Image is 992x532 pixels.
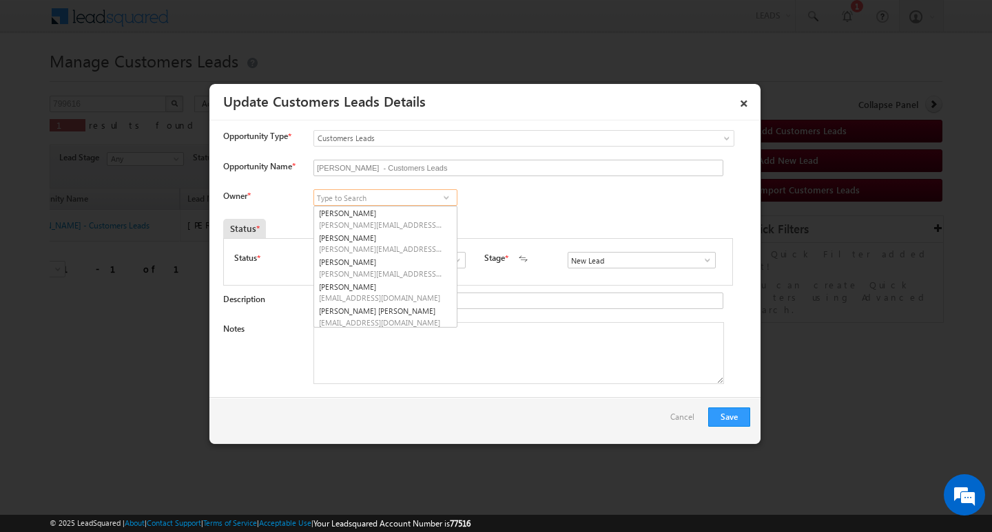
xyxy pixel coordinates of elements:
a: Acceptable Use [259,518,311,527]
button: Save [708,407,750,427]
span: [PERSON_NAME][EMAIL_ADDRESS][PERSON_NAME][DOMAIN_NAME] [319,220,443,230]
textarea: Type your message and hit 'Enter' [18,127,251,412]
a: Show All Items [437,191,455,204]
label: Notes [223,323,245,334]
span: [EMAIL_ADDRESS][DOMAIN_NAME] [319,317,443,328]
input: Type to Search [313,189,457,206]
label: Opportunity Name [223,161,295,171]
a: [PERSON_NAME] [314,231,457,256]
span: © 2025 LeadSquared | | | | | [50,517,471,530]
a: Show All Items [695,253,712,267]
a: Update Customers Leads Details [223,91,426,110]
a: Customers Leads [313,130,734,147]
span: [EMAIL_ADDRESS][DOMAIN_NAME] [319,292,443,303]
span: Your Leadsquared Account Number is [313,518,471,529]
label: Status [234,252,257,264]
a: [PERSON_NAME] [PERSON_NAME] [314,304,457,329]
span: [PERSON_NAME][EMAIL_ADDRESS][DOMAIN_NAME] [319,268,443,279]
a: × [732,89,756,113]
span: Customers Leads [314,132,678,145]
a: Cancel [670,407,701,434]
label: Owner [223,191,250,201]
a: Terms of Service [203,518,257,527]
div: Status [223,219,266,238]
div: Chat with us now [72,72,231,90]
label: Description [223,294,265,304]
span: [PERSON_NAME][EMAIL_ADDRESS][PERSON_NAME][DOMAIN_NAME] [319,244,443,254]
img: d_60004797649_company_0_60004797649 [23,72,58,90]
a: Contact Support [147,518,201,527]
a: [PERSON_NAME] [314,206,457,231]
a: [PERSON_NAME] [314,255,457,280]
label: Stage [484,252,505,264]
a: [PERSON_NAME] [314,280,457,305]
input: Type to Search [568,252,716,268]
a: Show All Items [445,253,462,267]
span: Opportunity Type [223,130,288,142]
div: Minimize live chat window [226,7,259,40]
a: About [125,518,145,527]
span: 77516 [450,518,471,529]
em: Start Chat [187,424,250,443]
